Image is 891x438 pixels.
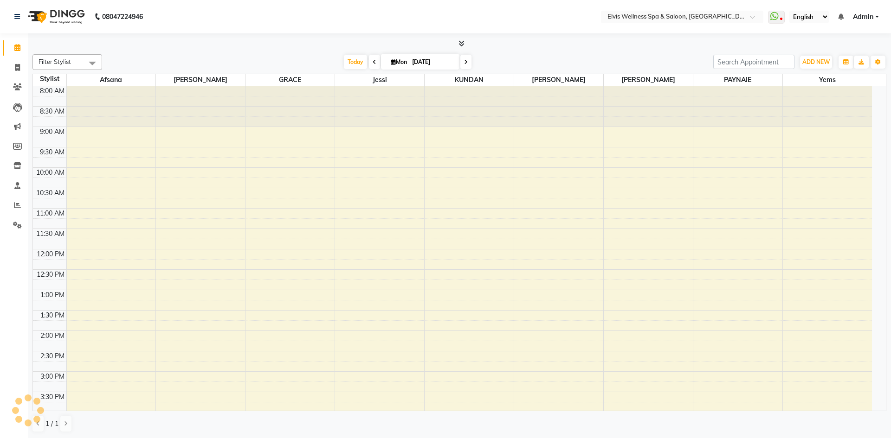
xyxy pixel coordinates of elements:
img: logo [24,4,87,30]
div: 9:00 AM [38,127,66,137]
span: Today [344,55,367,69]
button: ADD NEW [800,56,832,69]
span: [PERSON_NAME] [604,74,693,86]
input: 2025-09-01 [409,55,456,69]
span: 1 / 1 [45,419,58,429]
span: KUNDAN [425,74,514,86]
div: 2:00 PM [39,331,66,341]
div: 11:30 AM [34,229,66,239]
div: 3:00 PM [39,372,66,381]
div: 3:30 PM [39,392,66,402]
span: [PERSON_NAME] [156,74,245,86]
div: 10:00 AM [34,168,66,178]
span: ADD NEW [802,58,830,65]
div: 9:30 AM [38,147,66,157]
div: 1:00 PM [39,290,66,300]
input: Search Appointment [713,55,794,69]
span: jessi [335,74,424,86]
div: 2:30 PM [39,351,66,361]
div: 12:00 PM [35,249,66,259]
span: Admin [853,12,873,22]
span: PAYNAIE [693,74,782,86]
span: [PERSON_NAME] [514,74,603,86]
span: Mon [388,58,409,65]
div: 8:30 AM [38,107,66,116]
div: 10:30 AM [34,188,66,198]
div: 8:00 AM [38,86,66,96]
div: Stylist [33,74,66,84]
b: 08047224946 [102,4,143,30]
div: 12:30 PM [35,270,66,279]
span: Afsana [67,74,156,86]
span: Filter Stylist [39,58,71,65]
div: 11:00 AM [34,209,66,218]
span: yems [783,74,872,86]
div: 1:30 PM [39,311,66,320]
span: GRACE [245,74,335,86]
